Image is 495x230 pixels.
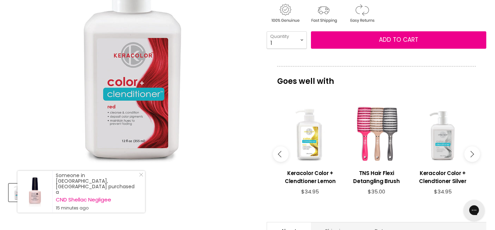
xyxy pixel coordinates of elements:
[368,188,385,195] span: $35.00
[17,171,52,213] a: Visit product page
[56,197,138,203] a: CND Shellac Negligee
[267,3,304,24] img: genuine.gif
[139,173,143,177] svg: Close Icon
[9,184,26,201] img: Keracolor Color + Clendtioner Red
[9,184,26,201] button: Keracolor Color + Clendtioner Red
[305,3,342,24] img: shipping.gif
[277,66,476,89] p: Goes well with
[343,3,380,24] img: returns.gif
[379,35,418,44] span: Add to cart
[413,164,472,189] a: View product:Keracolor Color + Clendtioner Silver
[281,169,340,185] h3: Keracolor Color + Clendtioner Lemon
[267,31,307,49] select: Quantity
[281,164,340,189] a: View product:Keracolor Color + Clendtioner Lemon
[434,188,452,195] span: $34.95
[301,188,319,195] span: $34.95
[311,31,486,49] button: Add to cart
[347,164,406,189] a: View product:TNS Hair Flexi Detangling Brush
[136,173,143,180] a: Close Notification
[413,169,472,185] h3: Keracolor Color + Clendtioner Silver
[56,205,138,211] small: 15 minutes ago
[8,182,256,201] div: Product thumbnails
[347,169,406,185] h3: TNS Hair Flexi Detangling Brush
[460,197,488,223] iframe: Gorgias live chat messenger
[56,173,138,211] div: Someone in [GEOGRAPHIC_DATA], [GEOGRAPHIC_DATA] purchased a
